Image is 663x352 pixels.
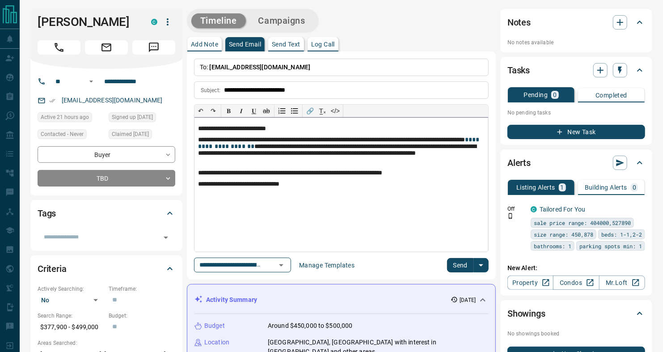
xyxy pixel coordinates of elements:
h2: Tags [38,206,56,221]
div: split button [447,258,489,272]
span: [EMAIL_ADDRESS][DOMAIN_NAME] [210,64,311,71]
div: Tasks [507,59,645,81]
button: Timeline [191,13,246,28]
span: Active 21 hours ago [41,113,89,122]
button: ab [260,105,273,117]
div: Sun Sep 14 2025 [38,112,104,125]
p: Add Note [191,41,218,47]
p: Completed [595,92,627,98]
p: Location [204,338,229,347]
p: Search Range: [38,312,104,320]
svg: Email Verified [49,98,55,104]
button: ↶ [194,105,207,117]
p: New Alert: [507,263,645,273]
span: size range: 450,878 [534,230,593,239]
p: No notes available [507,38,645,47]
div: Sat Sep 13 2025 [109,129,175,142]
h2: Alerts [507,156,531,170]
p: Log Call [311,41,335,47]
div: Showings [507,303,645,324]
div: condos.ca [151,19,157,25]
div: Criteria [38,258,175,280]
p: Listing Alerts [516,184,555,191]
div: condos.ca [531,206,537,212]
p: Subject: [201,86,220,94]
button: New Task [507,125,645,139]
p: Off [507,205,525,213]
p: $377,900 - $499,000 [38,320,104,335]
p: [DATE] [460,296,476,304]
div: No [38,293,104,307]
span: 𝐔 [252,107,256,115]
p: Budget [204,321,225,331]
div: Tags [38,203,175,224]
a: Mr.Loft [599,276,645,290]
a: Condos [553,276,599,290]
p: Pending [524,92,548,98]
a: [EMAIL_ADDRESS][DOMAIN_NAME] [62,97,163,104]
a: Property [507,276,553,290]
p: No pending tasks [507,106,645,119]
h2: Showings [507,306,545,321]
button: Manage Templates [294,258,360,272]
p: Areas Searched: [38,339,175,347]
div: Alerts [507,152,645,174]
s: ab [263,107,270,115]
span: Email [85,40,128,55]
svg: Push Notification Only [507,213,514,219]
span: Signed up [DATE] [112,113,153,122]
span: bathrooms: 1 [534,242,571,250]
h1: [PERSON_NAME] [38,15,138,29]
button: 𝐔 [248,105,260,117]
span: Contacted - Never [41,130,84,139]
div: Buyer [38,146,175,163]
div: Sat Sep 13 2025 [109,112,175,125]
a: Tailored For You [540,206,585,213]
p: 0 [553,92,557,98]
button: Bullet list [288,105,301,117]
button: Open [86,76,97,87]
span: Claimed [DATE] [112,130,149,139]
p: Actively Searching: [38,285,104,293]
span: beds: 1-1,2-2 [601,230,642,239]
button: ↷ [207,105,220,117]
button: 𝑰 [235,105,248,117]
button: Open [160,231,172,244]
button: Numbered list [276,105,288,117]
h2: Tasks [507,63,530,77]
div: Notes [507,12,645,33]
span: parking spots min: 1 [579,242,642,250]
p: Building Alerts [585,184,627,191]
div: TBD [38,170,175,187]
div: Activity Summary[DATE] [194,292,488,308]
p: To: [194,59,489,76]
span: Message [132,40,175,55]
p: Timeframe: [109,285,175,293]
p: Activity Summary [206,295,257,305]
span: sale price range: 404000,527890 [534,218,631,227]
button: T̲ₓ [317,105,329,117]
button: 🔗 [304,105,317,117]
button: Open [275,259,287,271]
p: Budget: [109,312,175,320]
p: 0 [633,184,636,191]
h2: Notes [507,15,531,30]
span: Call [38,40,80,55]
p: 1 [561,184,564,191]
h2: Criteria [38,262,67,276]
p: No showings booked [507,330,645,338]
button: Send [447,258,473,272]
p: Send Email [229,41,261,47]
button: Campaigns [249,13,314,28]
button: 𝐁 [223,105,235,117]
p: Around $450,000 to $500,000 [268,321,353,331]
p: Send Text [272,41,300,47]
button: </> [329,105,342,117]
